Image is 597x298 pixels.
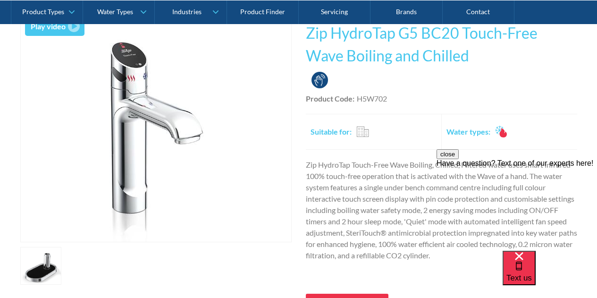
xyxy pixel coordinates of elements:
[20,12,292,242] a: open lightbox
[31,21,66,32] div: Play video
[306,159,577,261] p: Zip HydroTap Touch-Free Wave Boiling, Chilled, Filtered water uses smart infrared 100% touch-free...
[446,126,490,137] h2: Water types:
[42,13,270,242] img: Zip HydroTap G5 BC20 Touch-Free Wave Boiling and Chilled
[437,149,597,263] iframe: podium webchat widget prompt
[25,17,85,36] a: open lightbox
[22,8,64,16] div: Product Types
[503,251,597,298] iframe: podium webchat widget bubble
[20,247,62,285] a: open lightbox
[306,94,354,103] strong: Product Code:
[311,126,352,137] h2: Suitable for:
[357,93,387,104] div: H5W702
[97,8,133,16] div: Water Types
[306,22,577,67] h1: Zip HydroTap G5 BC20 Touch-Free Wave Boiling and Chilled
[172,8,202,16] div: Industries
